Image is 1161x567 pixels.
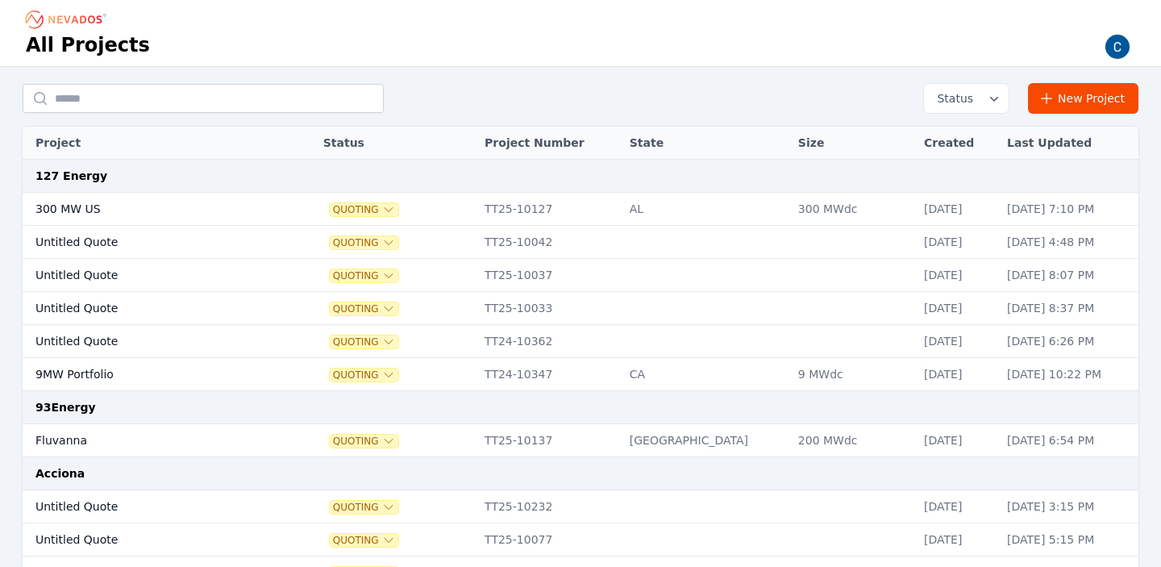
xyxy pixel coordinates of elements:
[23,523,1138,557] tr: Untitled QuoteQuotingTT25-10077[DATE][DATE] 5:15 PM
[330,369,398,381] button: Quoting
[23,523,275,557] td: Untitled Quote
[790,127,916,160] th: Size
[330,203,398,216] button: Quoting
[330,236,398,249] button: Quoting
[330,269,398,282] button: Quoting
[315,127,476,160] th: Status
[622,424,790,457] td: [GEOGRAPHIC_DATA]
[330,435,398,448] button: Quoting
[622,193,790,226] td: AL
[330,336,398,348] button: Quoting
[23,325,1138,358] tr: Untitled QuoteQuotingTT24-10362[DATE][DATE] 6:26 PM
[476,358,622,391] td: TT24-10347
[476,325,622,358] td: TT24-10362
[476,292,622,325] td: TT25-10033
[999,292,1138,325] td: [DATE] 8:37 PM
[999,325,1138,358] td: [DATE] 6:26 PM
[23,193,275,226] td: 300 MW US
[330,534,398,547] button: Quoting
[916,127,999,160] th: Created
[930,90,973,106] span: Status
[23,457,1138,490] td: Acciona
[916,325,999,358] td: [DATE]
[999,523,1138,557] td: [DATE] 5:15 PM
[924,84,1009,113] button: Status
[916,358,999,391] td: [DATE]
[23,358,275,391] td: 9MW Portfolio
[916,292,999,325] td: [DATE]
[916,259,999,292] td: [DATE]
[476,127,622,160] th: Project Number
[476,226,622,259] td: TT25-10042
[476,193,622,226] td: TT25-10127
[999,226,1138,259] td: [DATE] 4:48 PM
[999,193,1138,226] td: [DATE] 7:10 PM
[23,424,275,457] td: Fluvanna
[23,325,275,358] td: Untitled Quote
[916,490,999,523] td: [DATE]
[23,160,1138,193] td: 127 Energy
[916,523,999,557] td: [DATE]
[23,424,1138,457] tr: FluvannaQuotingTT25-10137[GEOGRAPHIC_DATA]200 MWdc[DATE][DATE] 6:54 PM
[23,490,275,523] td: Untitled Quote
[790,424,916,457] td: 200 MWdc
[23,292,275,325] td: Untitled Quote
[23,490,1138,523] tr: Untitled QuoteQuotingTT25-10232[DATE][DATE] 3:15 PM
[23,391,1138,424] td: 93Energy
[622,127,790,160] th: State
[916,424,999,457] td: [DATE]
[23,292,1138,325] tr: Untitled QuoteQuotingTT25-10033[DATE][DATE] 8:37 PM
[916,226,999,259] td: [DATE]
[999,424,1138,457] td: [DATE] 6:54 PM
[999,358,1138,391] td: [DATE] 10:22 PM
[999,490,1138,523] td: [DATE] 3:15 PM
[1028,83,1138,114] a: New Project
[476,259,622,292] td: TT25-10037
[476,523,622,557] td: TT25-10077
[23,193,1138,226] tr: 300 MW USQuotingTT25-10127AL300 MWdc[DATE][DATE] 7:10 PM
[23,358,1138,391] tr: 9MW PortfolioQuotingTT24-10347CA9 MWdc[DATE][DATE] 10:22 PM
[330,302,398,315] button: Quoting
[26,32,150,58] h1: All Projects
[916,193,999,226] td: [DATE]
[23,226,1138,259] tr: Untitled QuoteQuotingTT25-10042[DATE][DATE] 4:48 PM
[622,358,790,391] td: CA
[476,490,622,523] td: TT25-10232
[790,358,916,391] td: 9 MWdc
[23,226,275,259] td: Untitled Quote
[476,424,622,457] td: TT25-10137
[23,127,275,160] th: Project
[23,259,1138,292] tr: Untitled QuoteQuotingTT25-10037[DATE][DATE] 8:07 PM
[999,259,1138,292] td: [DATE] 8:07 PM
[23,259,275,292] td: Untitled Quote
[26,6,111,32] nav: Breadcrumb
[790,193,916,226] td: 300 MWdc
[999,127,1138,160] th: Last Updated
[330,501,398,514] button: Quoting
[1105,34,1130,60] img: Carmen Brooks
